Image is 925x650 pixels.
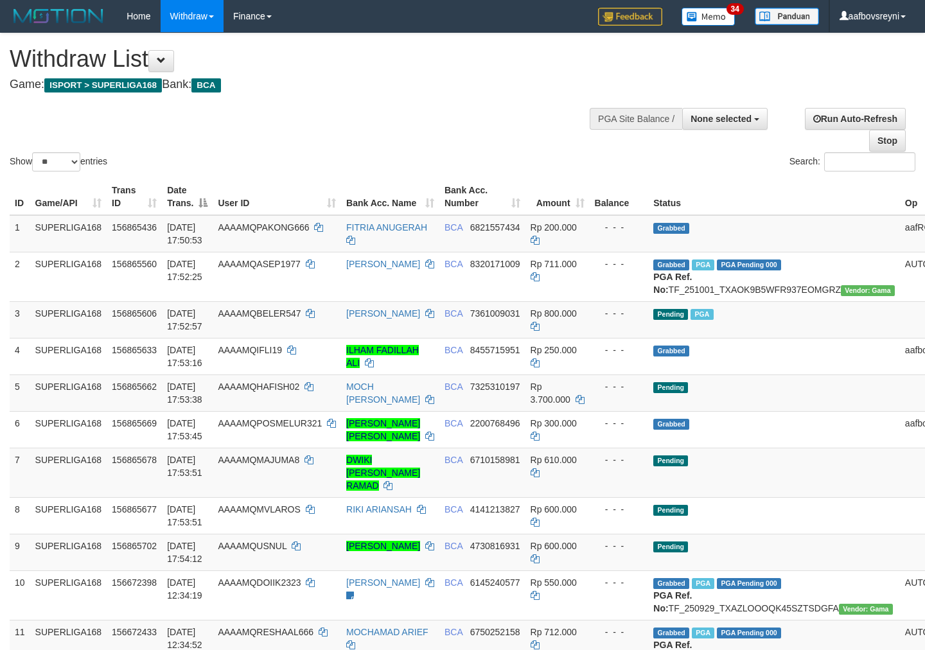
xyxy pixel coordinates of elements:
[112,627,157,637] span: 156672433
[167,259,202,282] span: [DATE] 17:52:25
[445,259,463,269] span: BCA
[692,628,714,638] span: Marked by aafsoycanthlai
[30,179,107,215] th: Game/API: activate to sort column ascending
[112,259,157,269] span: 156865560
[445,308,463,319] span: BCA
[445,222,463,233] span: BCA
[653,309,688,320] span: Pending
[167,455,202,478] span: [DATE] 17:53:51
[595,453,644,466] div: - - -
[445,627,463,637] span: BCA
[653,455,688,466] span: Pending
[531,541,577,551] span: Rp 600.000
[470,382,520,392] span: Copy 7325310197 to clipboard
[682,8,736,26] img: Button%20Memo.svg
[112,308,157,319] span: 156865606
[595,307,644,320] div: - - -
[470,345,520,355] span: Copy 8455715951 to clipboard
[112,418,157,428] span: 156865669
[10,570,30,620] td: 10
[10,411,30,448] td: 6
[346,259,420,269] a: [PERSON_NAME]
[531,577,577,588] span: Rp 550.000
[218,418,322,428] span: AAAAMQPOSMELUR321
[112,577,157,588] span: 156672398
[653,541,688,552] span: Pending
[717,628,781,638] span: PGA Pending
[167,308,202,331] span: [DATE] 17:52:57
[30,570,107,620] td: SUPERLIGA168
[692,578,714,589] span: Marked by aafsoycanthlai
[470,222,520,233] span: Copy 6821557434 to clipboard
[10,179,30,215] th: ID
[595,221,644,234] div: - - -
[191,78,220,92] span: BCA
[30,448,107,497] td: SUPERLIGA168
[824,152,915,171] input: Search:
[218,382,299,392] span: AAAAMQHAFISH02
[30,215,107,252] td: SUPERLIGA168
[30,497,107,534] td: SUPERLIGA168
[470,418,520,428] span: Copy 2200768496 to clipboard
[531,382,570,405] span: Rp 3.700.000
[653,272,692,295] b: PGA Ref. No:
[341,179,439,215] th: Bank Acc. Name: activate to sort column ascending
[653,419,689,430] span: Grabbed
[805,108,906,130] a: Run Auto-Refresh
[470,504,520,514] span: Copy 4141213827 to clipboard
[653,578,689,589] span: Grabbed
[470,541,520,551] span: Copy 4730816931 to clipboard
[595,417,644,430] div: - - -
[789,152,915,171] label: Search:
[30,534,107,570] td: SUPERLIGA168
[648,179,900,215] th: Status
[841,285,895,296] span: Vendor URL: https://trx31.1velocity.biz
[44,78,162,92] span: ISPORT > SUPERLIGA168
[218,455,299,465] span: AAAAMQMAJUMA8
[10,301,30,338] td: 3
[531,418,577,428] span: Rp 300.000
[531,504,577,514] span: Rp 600.000
[648,570,900,620] td: TF_250929_TXAZLOOOQK45SZTSDGFA
[470,577,520,588] span: Copy 6145240577 to clipboard
[653,382,688,393] span: Pending
[167,222,202,245] span: [DATE] 17:50:53
[598,8,662,26] img: Feedback.jpg
[717,259,781,270] span: PGA Pending
[218,627,313,637] span: AAAAMQRESHAAL666
[470,259,520,269] span: Copy 8320171009 to clipboard
[755,8,819,25] img: panduan.png
[653,223,689,234] span: Grabbed
[218,541,286,551] span: AAAAMQUSNUL
[595,258,644,270] div: - - -
[346,382,420,405] a: MOCH [PERSON_NAME]
[218,222,309,233] span: AAAAMQPAKONG666
[595,540,644,552] div: - - -
[10,78,604,91] h4: Game: Bank:
[30,411,107,448] td: SUPERLIGA168
[10,497,30,534] td: 8
[30,338,107,374] td: SUPERLIGA168
[167,577,202,601] span: [DATE] 12:34:19
[162,179,213,215] th: Date Trans.: activate to sort column descending
[32,152,80,171] select: Showentries
[346,504,412,514] a: RIKI ARIANSAH
[470,308,520,319] span: Copy 7361009031 to clipboard
[346,345,419,368] a: ILHAM FADILLAH ALI
[10,448,30,497] td: 7
[10,46,604,72] h1: Withdraw List
[653,259,689,270] span: Grabbed
[30,252,107,301] td: SUPERLIGA168
[30,374,107,411] td: SUPERLIGA168
[218,345,282,355] span: AAAAMQIFLI19
[595,576,644,589] div: - - -
[445,577,463,588] span: BCA
[112,504,157,514] span: 156865677
[112,541,157,551] span: 156865702
[346,577,420,588] a: [PERSON_NAME]
[470,455,520,465] span: Copy 6710158981 to clipboard
[525,179,590,215] th: Amount: activate to sort column ascending
[10,374,30,411] td: 5
[869,130,906,152] a: Stop
[10,534,30,570] td: 9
